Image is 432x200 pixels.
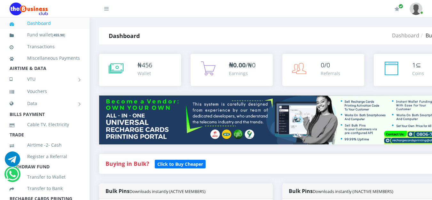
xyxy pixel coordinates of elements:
[10,51,80,65] a: Miscellaneous Payments
[229,61,246,69] b: ₦0.00
[52,33,65,37] small: [ ]
[10,181,80,196] a: Transfer to Bank
[137,70,152,77] div: Wallet
[321,61,330,69] span: 0/0
[142,61,152,69] span: 456
[106,160,149,167] strong: Buying in Bulk?
[412,61,416,69] span: 1
[99,54,181,86] a: ₦456 Wallet
[395,6,399,12] i: Renew/Upgrade Subscription
[155,160,206,167] a: Click to Buy Cheaper
[410,3,422,15] img: User
[157,161,203,167] b: Click to Buy Cheaper
[282,54,364,86] a: 0/0 Referrals
[10,170,80,184] a: Transfer to Wallet
[412,60,424,70] div: ⊆
[6,171,19,182] a: Chat for support
[10,117,80,132] a: Cable TV, Electricity
[106,188,206,195] strong: Bulk Pins
[392,32,419,39] a: Dashboard
[10,71,80,87] a: VTU
[313,188,393,194] small: Downloads instantly (INACTIVE MEMBERS)
[10,138,80,152] a: Airtime -2- Cash
[137,60,152,70] div: ₦
[10,149,80,164] a: Register a Referral
[191,54,272,86] a: ₦0.00/₦0 Earnings
[10,16,80,31] a: Dashboard
[10,96,80,112] a: Data
[398,4,403,9] span: Renew/Upgrade Subscription
[109,32,140,40] strong: Dashboard
[53,33,64,37] b: 455.90
[10,3,48,15] img: Logo
[412,70,424,77] div: Coins
[321,70,340,77] div: Referrals
[10,39,80,54] a: Transactions
[10,84,80,99] a: Vouchers
[130,188,206,194] small: Downloads instantly (ACTIVE MEMBERS)
[229,70,255,77] div: Earnings
[289,188,393,195] strong: Bulk Pins
[5,156,20,167] a: Chat for support
[10,27,80,42] a: Fund wallet[455.90]
[229,61,255,69] span: /₦0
